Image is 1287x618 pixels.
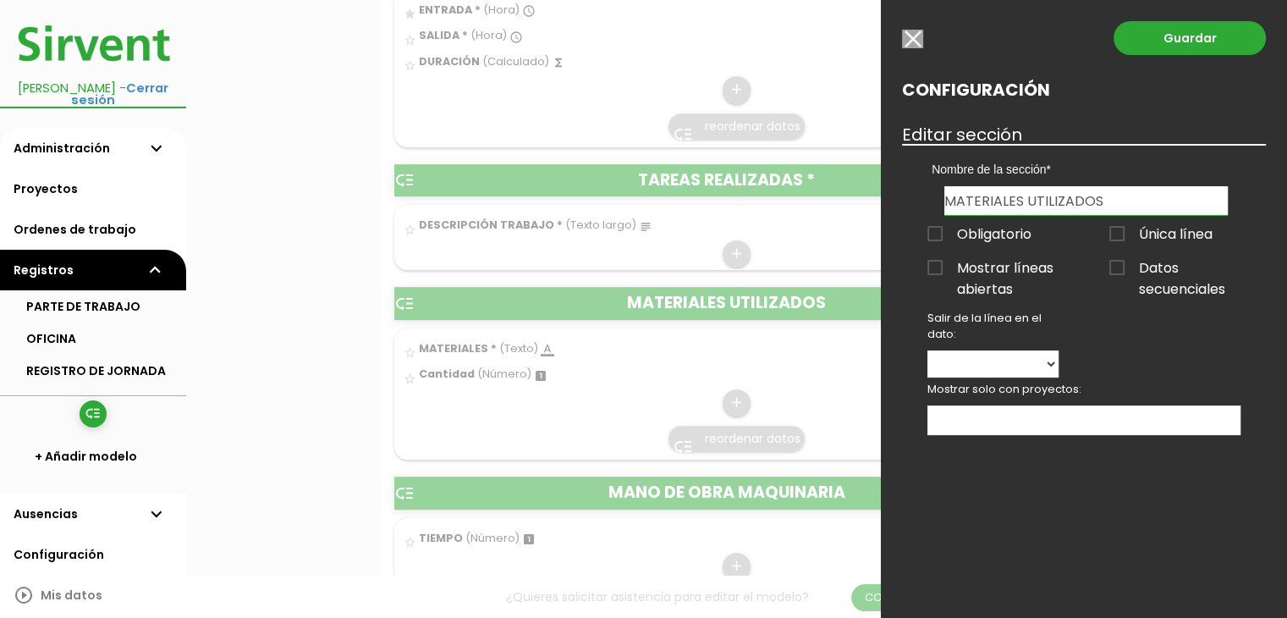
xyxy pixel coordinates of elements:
[1109,257,1240,279] span: Datos secuenciales
[927,382,1240,397] p: Mostrar solo con proyectos:
[927,257,1059,279] span: Mostrar líneas abiertas
[1109,223,1213,245] span: Única línea
[927,350,1059,378] select: Salir de la línea en el dato:
[927,311,1059,342] p: Salir de la línea en el dato:
[1114,21,1266,55] a: Guardar
[902,80,1266,99] h2: Configuración
[927,223,1031,245] span: Obligatorio
[932,161,1240,178] label: Nombre de la sección
[902,125,1266,144] h3: Editar sección
[928,407,945,429] input: Mostrar solo con proyectos:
